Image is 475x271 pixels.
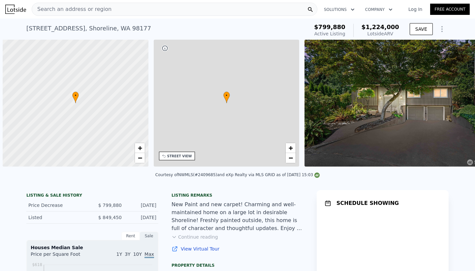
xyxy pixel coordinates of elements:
[31,251,92,261] div: Price per Square Foot
[127,202,156,209] div: [DATE]
[172,201,303,232] div: New Paint and new carpet! Charming and well-maintained home on a large lot in desirable Shoreline...
[223,92,230,103] div: •
[172,246,303,252] a: View Virtual Tour
[26,24,151,33] div: [STREET_ADDRESS] , Shoreline , WA 98177
[98,203,122,208] span: $ 799,880
[138,154,142,162] span: −
[72,93,79,98] span: •
[155,173,320,177] div: Courtesy of NWMLS (#2409685) and eXp Realty via MLS GRID as of [DATE] 15:03
[32,5,111,13] span: Search an address or region
[410,23,433,35] button: SAVE
[435,22,449,36] button: Show Options
[28,202,87,209] div: Price Decrease
[28,214,87,221] div: Listed
[5,5,26,14] img: Lotside
[314,31,345,36] span: Active Listing
[286,143,296,153] a: Zoom in
[289,144,293,152] span: +
[336,199,399,207] h1: SCHEDULE SHOWING
[31,244,154,251] div: Houses Median Sale
[362,23,399,30] span: $1,224,000
[144,252,154,258] span: Max
[26,193,158,199] div: LISTING & SALE HISTORY
[127,214,156,221] div: [DATE]
[125,252,130,257] span: 3Y
[223,93,230,98] span: •
[167,154,192,159] div: STREET VIEW
[135,143,145,153] a: Zoom in
[314,173,320,178] img: NWMLS Logo
[116,252,122,257] span: 1Y
[286,153,296,163] a: Zoom out
[319,4,360,16] button: Solutions
[140,232,158,240] div: Sale
[121,232,140,240] div: Rent
[360,4,398,16] button: Company
[430,4,470,15] a: Free Account
[400,6,430,13] a: Log In
[172,263,303,268] div: Property details
[32,262,42,267] tspan: $618
[289,154,293,162] span: −
[362,30,399,37] div: Lotside ARV
[314,23,345,30] span: $799,880
[133,252,142,257] span: 10Y
[138,144,142,152] span: +
[135,153,145,163] a: Zoom out
[72,92,79,103] div: •
[172,193,303,198] div: Listing remarks
[98,215,122,220] span: $ 849,450
[172,234,218,240] button: Continue reading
